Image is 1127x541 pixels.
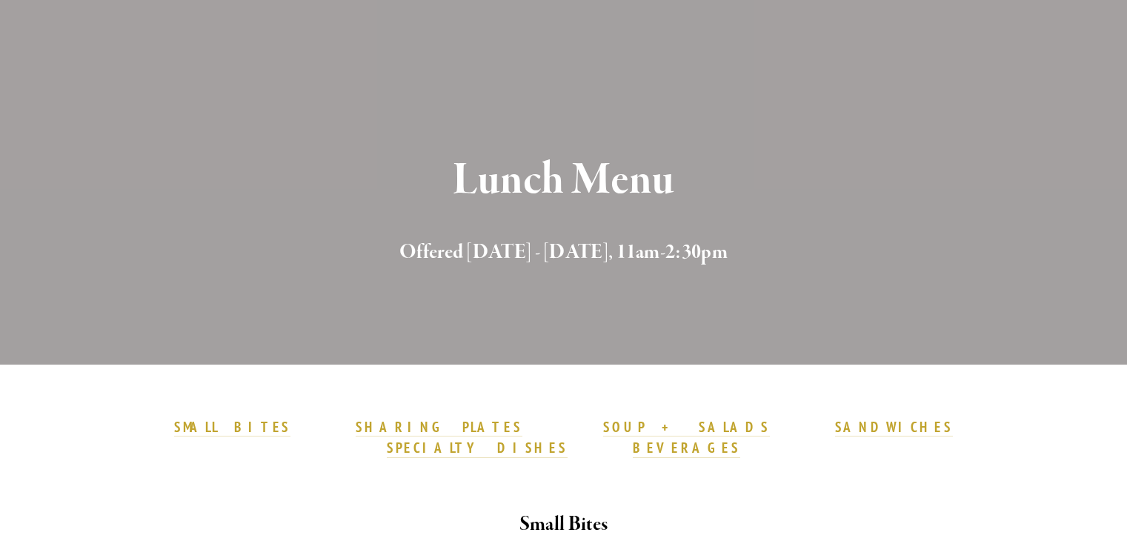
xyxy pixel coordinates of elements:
[356,418,522,436] strong: SHARING PLATES
[633,439,741,457] strong: BEVERAGES
[633,439,741,458] a: BEVERAGES
[132,237,996,268] h2: Offered [DATE] - [DATE], 11am-2:30pm
[132,156,996,205] h1: Lunch Menu
[387,439,568,458] a: SPECIALTY DISHES
[603,418,769,436] strong: SOUP + SALADS
[356,418,522,437] a: SHARING PLATES
[174,418,290,437] a: SMALL BITES
[519,511,608,537] strong: Small Bites
[387,439,568,457] strong: SPECIALTY DISHES
[835,418,954,436] strong: SANDWICHES
[835,418,954,437] a: SANDWICHES
[174,418,290,436] strong: SMALL BITES
[603,418,769,437] a: SOUP + SALADS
